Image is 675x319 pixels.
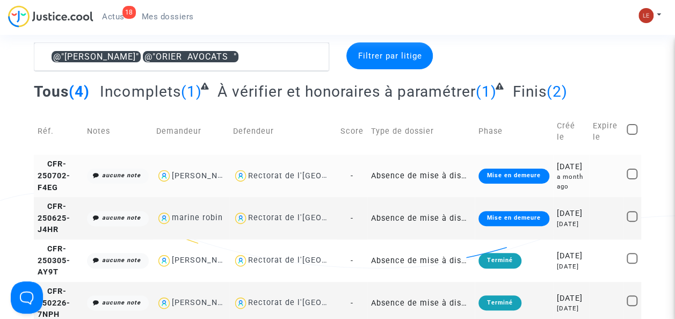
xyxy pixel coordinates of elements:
[233,168,249,184] img: icon-user.svg
[557,304,585,313] div: [DATE]
[367,197,475,240] td: Absence de mise à disposition d'AESH
[547,83,568,100] span: (2)
[83,108,153,155] td: Notes
[557,250,585,262] div: [DATE]
[478,211,549,226] div: Mise en demeure
[367,155,475,197] td: Absence de mise à disposition d'AESH
[34,83,69,100] span: Tous
[351,214,353,223] span: -
[248,171,385,180] div: Rectorat de l'[GEOGRAPHIC_DATA]
[172,213,223,222] div: marine robin
[38,287,70,319] span: CFR-250226-7NPH
[233,295,249,311] img: icon-user.svg
[557,262,585,271] div: [DATE]
[172,256,238,265] div: [PERSON_NAME]
[248,298,385,307] div: Rectorat de l'[GEOGRAPHIC_DATA]
[229,108,337,155] td: Defendeur
[351,171,353,180] span: -
[557,161,585,173] div: [DATE]
[122,6,136,19] div: 18
[589,108,623,155] td: Expire le
[102,257,141,264] i: aucune note
[172,171,238,180] div: [PERSON_NAME]
[38,244,70,277] span: CFR-250305-AY9T
[156,211,172,226] img: icon-user.svg
[102,172,141,179] i: aucune note
[233,211,249,226] img: icon-user.svg
[367,108,475,155] td: Type de dossier
[38,202,70,234] span: CFR-250625-J4HR
[153,108,229,155] td: Demandeur
[100,83,180,100] span: Incomplets
[156,168,172,184] img: icon-user.svg
[180,83,201,100] span: (1)
[248,213,385,222] div: Rectorat de l'[GEOGRAPHIC_DATA]
[476,83,497,100] span: (1)
[217,83,476,100] span: À vérifier et honoraires à paramétrer
[557,293,585,305] div: [DATE]
[351,256,353,265] span: -
[351,299,353,308] span: -
[557,208,585,220] div: [DATE]
[248,256,562,265] div: Rectorat de l'[GEOGRAPHIC_DATA] ([GEOGRAPHIC_DATA]-[GEOGRAPHIC_DATA])
[513,83,547,100] span: Finis
[11,281,43,314] iframe: Help Scout Beacon - Open
[478,169,549,184] div: Mise en demeure
[69,83,90,100] span: (4)
[34,108,83,155] td: Réf.
[478,295,521,310] div: Terminé
[638,8,654,23] img: 7d989c7df380ac848c7da5f314e8ff03
[172,298,238,307] div: [PERSON_NAME]
[8,5,93,27] img: jc-logo.svg
[102,299,141,306] i: aucune note
[38,160,70,192] span: CFR-250702-F4EG
[93,9,133,25] a: 18Actus
[102,12,125,21] span: Actus
[478,253,521,268] div: Terminé
[337,108,367,155] td: Score
[233,253,249,269] img: icon-user.svg
[142,12,194,21] span: Mes dossiers
[553,108,589,155] td: Créé le
[156,295,172,311] img: icon-user.svg
[133,9,202,25] a: Mes dossiers
[367,240,475,282] td: Absence de mise à disposition d'AESH
[475,108,553,155] td: Phase
[156,253,172,269] img: icon-user.svg
[358,51,422,61] span: Filtrer par litige
[102,214,141,221] i: aucune note
[557,172,585,191] div: a month ago
[557,220,585,229] div: [DATE]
